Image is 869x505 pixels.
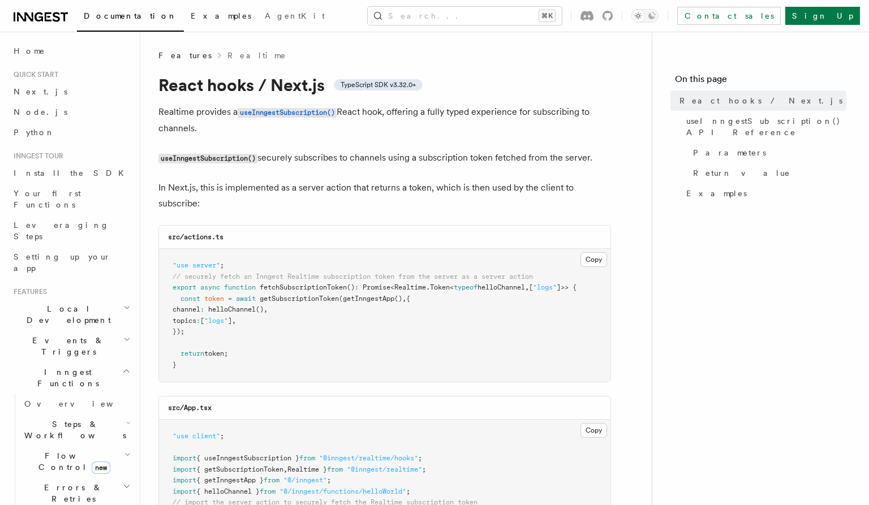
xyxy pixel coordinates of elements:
code: useInngestSubscription() [238,108,337,118]
span: < [450,283,454,291]
span: "logs" [204,317,228,325]
h1: React hooks / Next.js [158,75,611,95]
span: from [264,476,279,484]
a: Install the SDK [9,163,133,183]
span: { [406,295,410,303]
span: ; [220,432,224,440]
button: Copy [580,252,607,267]
span: getInngestApp [343,295,394,303]
span: import [173,465,196,473]
span: return [180,349,204,357]
span: Node.js [14,107,67,116]
span: Events & Triggers [9,335,123,357]
a: Return value [689,163,846,183]
span: from [327,465,343,473]
span: token [204,295,224,303]
span: Flow Control [20,450,124,473]
span: Inngest tour [9,152,63,161]
span: , [525,283,529,291]
span: Steps & Workflows [20,418,126,441]
code: useInngestSubscription() [158,154,257,163]
span: Next.js [14,87,67,96]
span: token; [204,349,228,357]
span: Overview [24,399,141,408]
button: Events & Triggers [9,330,133,362]
span: Inngest Functions [9,366,122,389]
span: await [236,295,256,303]
span: Install the SDK [14,169,131,178]
span: Setting up your app [14,252,111,273]
span: } [173,361,177,369]
span: : [355,283,359,291]
a: Your first Functions [9,183,133,215]
span: new [92,461,110,474]
span: Parameters [693,147,766,158]
a: useInngestSubscription() API Reference [682,111,846,143]
span: Examples [686,188,747,199]
a: Next.js [9,81,133,102]
button: Copy [580,423,607,438]
span: . [426,283,430,291]
span: ; [422,465,426,473]
a: React hooks / Next.js [675,90,846,111]
a: Overview [20,394,133,414]
a: Python [9,122,133,143]
span: { getSubscriptionToken [196,465,283,473]
span: ]>> { [557,283,577,291]
span: ] [228,317,232,325]
span: Python [14,128,55,137]
span: export [173,283,196,291]
span: ( [339,295,343,303]
h4: On this page [675,72,846,90]
a: useInngestSubscription() [238,106,337,117]
span: "logs" [533,283,557,291]
a: Realtime [227,50,287,61]
span: Leveraging Steps [14,221,109,241]
span: [ [529,283,533,291]
span: async [200,283,220,291]
span: () [256,305,264,313]
span: Examples [191,11,251,20]
span: { getInngestApp } [196,476,264,484]
a: AgentKit [258,3,332,31]
span: "@/inngest" [283,476,327,484]
span: Return value [693,167,790,179]
span: AgentKit [265,11,325,20]
span: { helloChannel } [196,487,260,495]
span: () [394,295,402,303]
span: ; [220,261,224,269]
span: , [283,465,287,473]
span: : [200,305,204,313]
code: src/actions.ts [168,233,223,241]
span: topics [173,317,196,325]
span: }); [173,327,184,335]
span: "@/inngest/functions/helloWorld" [279,487,406,495]
span: Token [430,283,450,291]
span: useInngestSubscription() API Reference [686,115,846,138]
span: Local Development [9,303,123,326]
span: Features [158,50,212,61]
span: "@inngest/realtime" [347,465,422,473]
span: = [228,295,232,303]
a: Node.js [9,102,133,122]
span: , [264,305,268,313]
span: ; [418,454,422,462]
button: Local Development [9,299,133,330]
button: Toggle dark mode [631,9,659,23]
a: Parameters [689,143,846,163]
span: Realtime [394,283,426,291]
a: Examples [184,3,258,31]
button: Search...⌘K [368,7,562,25]
span: helloChannel [208,305,256,313]
span: React hooks / Next.js [679,95,842,106]
a: Examples [682,183,846,204]
span: from [299,454,315,462]
span: TypeScript SDK v3.32.0+ [341,80,416,89]
span: , [402,295,406,303]
span: getSubscriptionToken [260,295,339,303]
span: < [390,283,394,291]
span: function [224,283,256,291]
span: "use client" [173,432,220,440]
code: src/App.tsx [168,404,212,412]
span: ; [406,487,410,495]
